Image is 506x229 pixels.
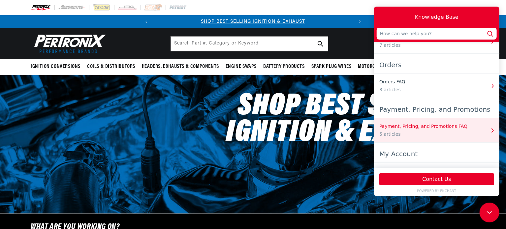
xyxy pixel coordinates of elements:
span: Motorcycle [358,63,386,70]
button: search button [313,37,328,51]
h2: Shop Best Selling Ignition & Exhaust [182,94,464,146]
summary: Engine Swaps [222,59,260,74]
span: Battery Products [263,63,305,70]
div: Payment, Pricing, and Promotions [5,97,120,109]
span: Engine Swaps [226,63,257,70]
summary: Battery Products [260,59,308,74]
div: 1 of 2 [153,18,353,25]
summary: Headers, Exhausts & Components [139,59,222,74]
a: SHOP BEST SELLING IGNITION & EXHAUST [201,19,305,24]
summary: Spark Plug Wires [308,59,355,74]
div: Payment, Pricing, and Promotions FAQ [5,116,111,123]
summary: Motorcycle [355,59,389,74]
button: Translation missing: en.sections.announcements.previous_announcement [140,15,153,28]
div: 3 articles [5,80,111,87]
span: Headers, Exhausts & Components [142,63,219,70]
img: Pertronix [31,32,107,55]
span: Coils & Distributors [87,63,135,70]
div: Orders FAQ [5,72,111,79]
slideshow-component: Translation missing: en.sections.announcements.announcement_bar [14,15,492,28]
summary: Coils & Distributors [84,59,139,74]
div: Orders [5,52,120,64]
span: Spark Plug Wires [311,63,352,70]
span: Ignition Conversions [31,63,80,70]
div: My Account FAQs [5,161,111,168]
summary: Ignition Conversions [31,59,84,74]
div: My Account [5,141,120,153]
input: How can we help you? [3,21,123,33]
div: 7 articles [5,35,111,42]
div: 5 articles [5,124,111,131]
button: Contact Us [5,167,120,179]
div: Knowledge Base [41,7,84,14]
input: Search Part #, Category or Keyword [171,37,328,51]
div: Announcement [153,18,353,25]
button: Translation missing: en.sections.announcements.next_announcement [353,15,366,28]
a: POWERED BY ENCHANT [3,182,123,187]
